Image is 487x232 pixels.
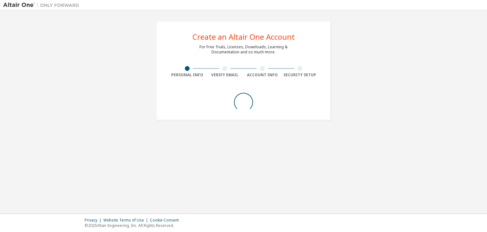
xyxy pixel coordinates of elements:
[192,33,295,41] div: Create an Altair One Account
[243,72,281,78] div: Account Info
[150,218,183,223] div: Cookie Consent
[206,72,244,78] div: Verify Email
[168,72,206,78] div: Personal Info
[199,44,288,55] div: For Free Trials, Licenses, Downloads, Learning & Documentation and so much more.
[85,223,183,228] p: © 2025 Altair Engineering, Inc. All Rights Reserved.
[103,218,150,223] div: Website Terms of Use
[281,72,319,78] div: Security Setup
[3,2,82,8] img: Altair One
[85,218,103,223] div: Privacy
